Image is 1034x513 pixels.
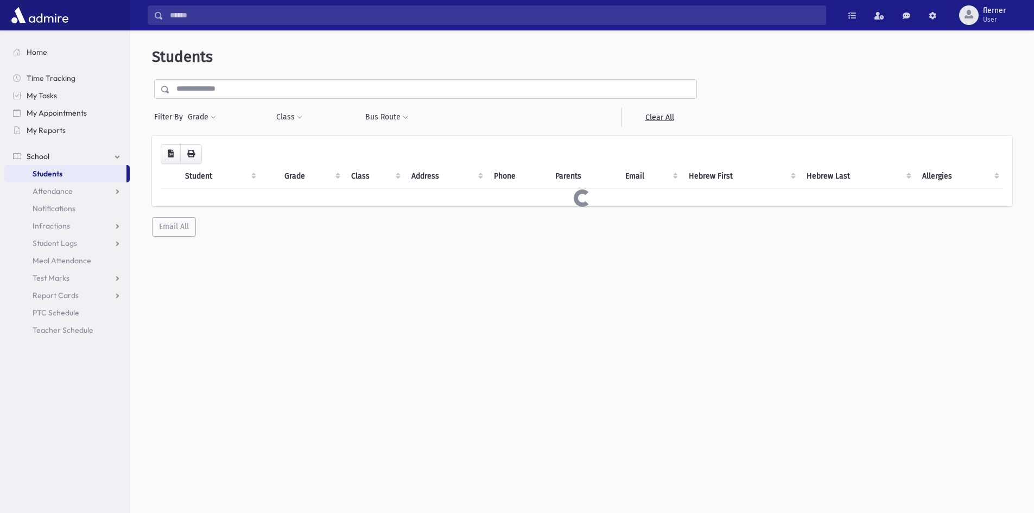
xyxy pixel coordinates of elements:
[800,164,916,189] th: Hebrew Last
[9,4,71,26] img: AdmirePro
[619,164,682,189] th: Email
[33,238,77,248] span: Student Logs
[983,7,1006,15] span: flerner
[179,164,261,189] th: Student
[4,148,130,165] a: School
[27,47,47,57] span: Home
[180,144,202,164] button: Print
[33,221,70,231] span: Infractions
[487,164,549,189] th: Phone
[33,325,93,335] span: Teacher Schedule
[4,182,130,200] a: Attendance
[4,235,130,252] a: Student Logs
[345,164,405,189] th: Class
[365,107,409,127] button: Bus Route
[4,165,126,182] a: Students
[27,108,87,118] span: My Appointments
[4,104,130,122] a: My Appointments
[983,15,1006,24] span: User
[916,164,1004,189] th: Allergies
[4,252,130,269] a: Meal Attendance
[4,269,130,287] a: Test Marks
[4,217,130,235] a: Infractions
[4,200,130,217] a: Notifications
[4,122,130,139] a: My Reports
[549,164,619,189] th: Parents
[33,169,62,179] span: Students
[163,5,826,25] input: Search
[4,87,130,104] a: My Tasks
[276,107,303,127] button: Class
[33,204,75,213] span: Notifications
[27,151,49,161] span: School
[27,73,75,83] span: Time Tracking
[278,164,344,189] th: Grade
[33,186,73,196] span: Attendance
[682,164,800,189] th: Hebrew First
[33,290,79,300] span: Report Cards
[4,43,130,61] a: Home
[4,287,130,304] a: Report Cards
[27,91,57,100] span: My Tasks
[4,321,130,339] a: Teacher Schedule
[27,125,66,135] span: My Reports
[152,217,196,237] button: Email All
[621,107,697,127] a: Clear All
[187,107,217,127] button: Grade
[154,111,187,123] span: Filter By
[152,48,213,66] span: Students
[405,164,487,189] th: Address
[4,304,130,321] a: PTC Schedule
[33,308,79,318] span: PTC Schedule
[161,144,181,164] button: CSV
[33,273,69,283] span: Test Marks
[4,69,130,87] a: Time Tracking
[33,256,91,265] span: Meal Attendance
